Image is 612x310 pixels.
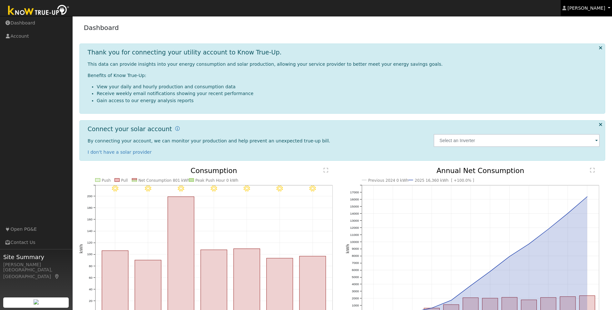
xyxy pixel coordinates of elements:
[196,178,238,182] text: Peak Push Hour 0 kWh
[352,268,359,272] text: 6000
[508,255,511,258] circle: onclick=""
[350,198,359,201] text: 16000
[121,178,128,182] text: Pull
[368,178,408,182] text: Previous 2024 0 kWh
[79,244,83,253] text: kWh
[586,195,588,198] circle: onclick=""
[436,167,524,175] text: Annual Net Consumption
[352,296,359,300] text: 2000
[350,233,359,237] text: 11000
[350,190,359,194] text: 17000
[434,134,600,147] input: Select an Inverter
[84,24,119,32] a: Dashboard
[415,178,474,182] text: 2025 16,360 kWh [ +100.0% ]
[547,228,550,230] circle: onclick=""
[211,185,217,192] i: 8/10 - Clear
[88,62,443,67] span: This data can provide insights into your energy consumption and solar production, allowing your s...
[145,185,151,192] i: 8/08 - Clear
[89,264,93,268] text: 80
[89,276,93,279] text: 60
[89,299,93,303] text: 20
[88,150,152,155] a: I don't have a solar provider
[528,243,530,245] circle: onclick=""
[590,168,595,173] text: 
[567,212,569,215] circle: onclick=""
[87,241,93,244] text: 120
[87,206,93,209] text: 180
[352,254,359,258] text: 8000
[88,125,172,133] h1: Connect your solar account
[3,261,69,268] div: [PERSON_NAME]
[567,5,605,11] span: [PERSON_NAME]
[88,49,282,56] h1: Thank you for connecting your utility account to Know True-Up.
[89,287,93,291] text: 40
[244,185,250,192] i: 8/11 - Clear
[102,178,111,182] text: Push
[352,304,359,307] text: 1000
[88,72,600,79] p: Benefits of Know True-Up:
[87,253,93,256] text: 100
[3,266,69,280] div: [GEOGRAPHIC_DATA], [GEOGRAPHIC_DATA]
[87,218,93,221] text: 160
[34,299,39,305] img: retrieve
[138,178,190,182] text: Net Consumption 801 kWh
[352,289,359,293] text: 3000
[191,167,237,175] text: Consumption
[324,168,328,173] text: 
[88,138,330,143] span: By connecting your account, we can monitor your production and help prevent an unexpected true-up...
[350,240,359,244] text: 10000
[97,83,600,90] li: View your daily and hourly production and consumption data
[350,205,359,208] text: 15000
[87,229,93,233] text: 140
[178,185,184,192] i: 8/09 - Clear
[350,212,359,215] text: 14000
[350,219,359,222] text: 13000
[352,247,359,251] text: 9000
[112,185,118,192] i: 8/07 - Clear
[310,185,316,192] i: 8/13 - Clear
[54,274,60,279] a: Map
[430,307,433,309] circle: onclick=""
[97,90,600,97] li: Receive weekly email notifications showing your recent performance
[350,226,359,229] text: 12000
[450,299,452,302] circle: onclick=""
[276,185,283,192] i: 8/12 - Clear
[352,282,359,286] text: 4000
[352,261,359,265] text: 7000
[345,244,350,253] text: kWh
[87,194,93,198] text: 200
[489,270,491,273] circle: onclick=""
[5,4,73,18] img: Know True-Up
[3,253,69,261] span: Site Summary
[469,285,472,287] circle: onclick=""
[352,275,359,279] text: 5000
[97,97,600,104] li: Gain access to our energy analysis reports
